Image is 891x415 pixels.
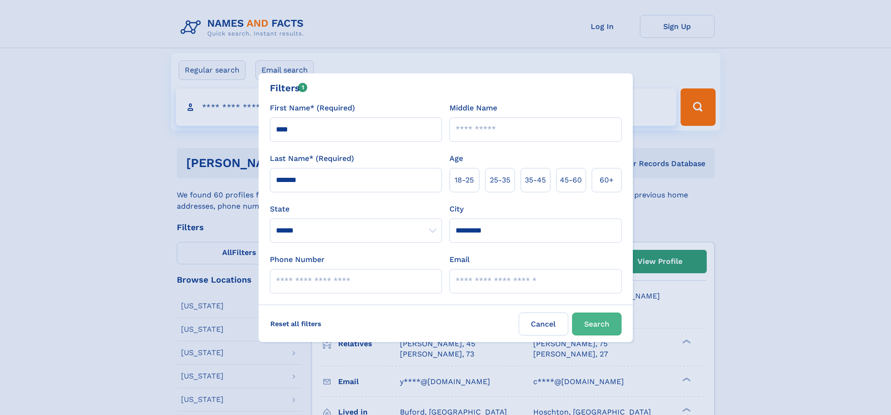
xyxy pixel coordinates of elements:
label: Phone Number [270,254,325,265]
label: Email [449,254,470,265]
label: Middle Name [449,102,497,114]
label: State [270,204,442,215]
label: Cancel [519,313,568,335]
label: Reset all filters [264,313,327,335]
span: 45‑60 [560,175,582,186]
div: Filters [270,81,308,95]
span: 25‑35 [490,175,510,186]
label: Last Name* (Required) [270,153,354,164]
span: 60+ [600,175,614,186]
label: First Name* (Required) [270,102,355,114]
label: City [449,204,464,215]
span: 18‑25 [455,175,474,186]
button: Search [572,313,622,335]
span: 35‑45 [525,175,546,186]
label: Age [449,153,463,164]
